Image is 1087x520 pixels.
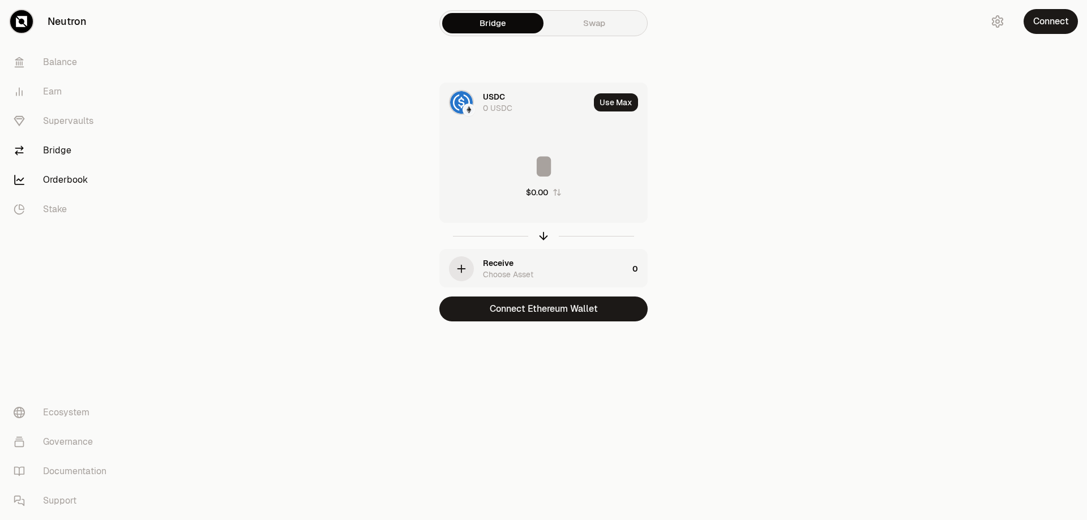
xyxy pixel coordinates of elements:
div: 0 [632,250,647,288]
img: Ethereum Logo [464,105,474,115]
button: Use Max [594,93,638,111]
a: Stake [5,195,122,224]
button: Connect Ethereum Wallet [439,296,648,321]
a: Bridge [5,136,122,165]
a: Supervaults [5,106,122,136]
div: $0.00 [526,187,548,198]
div: ReceiveChoose Asset [440,250,628,288]
a: Earn [5,77,122,106]
a: Documentation [5,457,122,486]
button: ReceiveChoose Asset0 [440,250,647,288]
a: Swap [543,13,645,33]
div: USDC [483,91,505,102]
a: Support [5,486,122,515]
a: Orderbook [5,165,122,195]
button: Connect [1024,9,1078,34]
a: Balance [5,48,122,77]
div: Receive [483,257,513,269]
button: $0.00 [526,187,562,198]
a: Ecosystem [5,398,122,427]
img: USDC Logo [450,91,473,114]
a: Governance [5,427,122,457]
a: Bridge [442,13,543,33]
div: 0 USDC [483,102,512,114]
div: USDC LogoEthereum LogoUSDC0 USDC [440,83,589,122]
div: Choose Asset [483,269,533,280]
